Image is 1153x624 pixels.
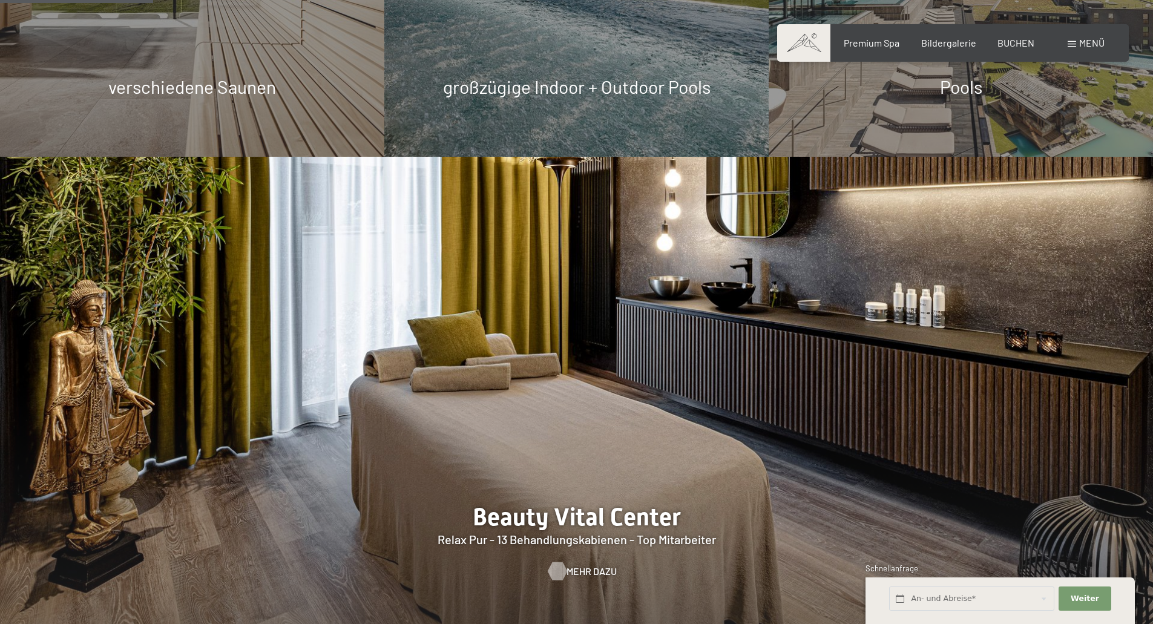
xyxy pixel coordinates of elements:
[548,565,605,578] a: Mehr dazu
[844,37,899,48] a: Premium Spa
[921,37,976,48] a: Bildergalerie
[1071,593,1099,604] span: Weiter
[997,37,1034,48] a: BUCHEN
[443,76,711,97] span: großzügige Indoor + Outdoor Pools
[1059,586,1111,611] button: Weiter
[940,76,982,97] span: Pools
[866,563,918,573] span: Schnellanfrage
[108,76,276,97] span: verschiedene Saunen
[1079,37,1105,48] span: Menü
[567,565,617,578] span: Mehr dazu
